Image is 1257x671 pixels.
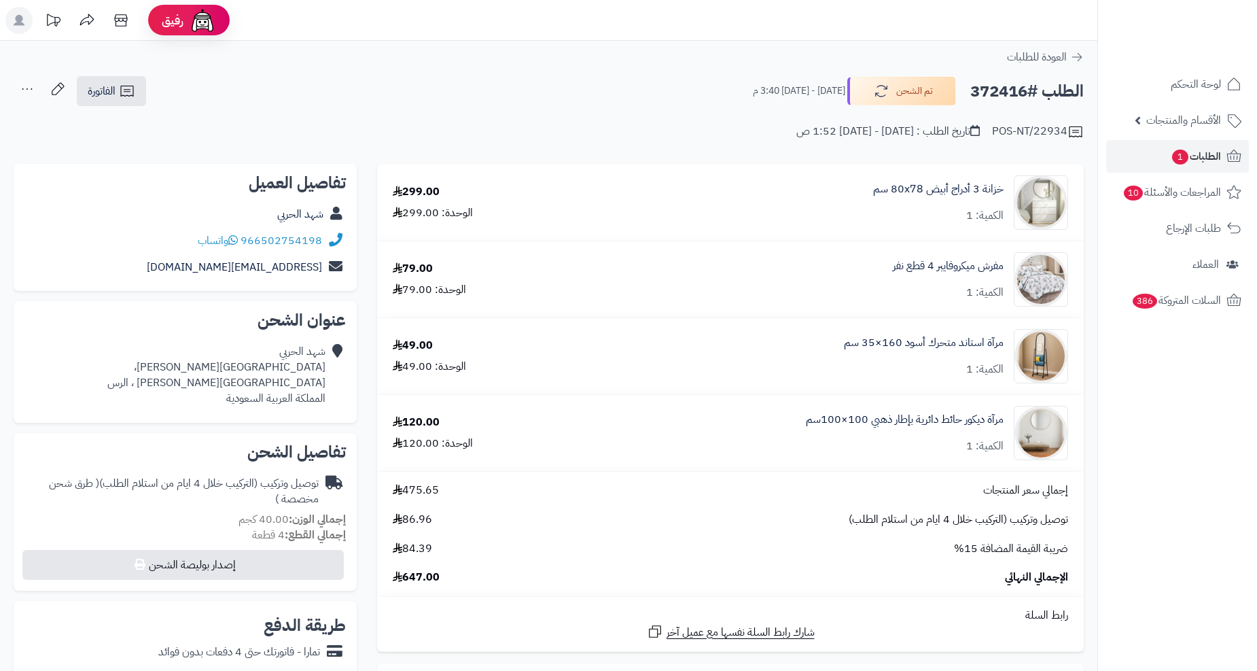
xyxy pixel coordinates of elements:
[289,511,346,528] strong: إجمالي الوزن:
[1014,175,1067,230] img: 1747726412-1722524118422-1707225732053-1702539019812-884456456456-90x90.jpg
[753,84,845,98] small: [DATE] - [DATE] 3:40 م
[77,76,146,106] a: الفاتورة
[992,124,1084,140] div: POS-NT/22934
[24,476,319,507] div: توصيل وتركيب (التركيب خلال 4 ايام من استلام الطلب)
[158,644,320,660] div: تمارا - فاتورتك حتى 4 دفعات بدون فوائد
[189,7,216,34] img: ai-face.png
[1106,176,1249,209] a: المراجعات والأسئلة10
[873,182,1004,197] a: خزانة 3 أدراج أبيض ‎80x78 سم‏
[49,475,319,507] span: ( طرق شحن مخصصة )
[393,184,440,200] div: 299.00
[1106,68,1249,101] a: لوحة التحكم
[1007,49,1084,65] a: العودة للطلبات
[264,617,346,634] h2: طريقة الدفع
[966,362,1004,377] div: الكمية: 1
[1005,570,1068,585] span: الإجمالي النهائي
[1122,183,1221,202] span: المراجعات والأسئلة
[285,527,346,543] strong: إجمالي القطع:
[393,483,439,498] span: 475.65
[393,261,433,277] div: 79.00
[983,483,1068,498] span: إجمالي سعر المنتجات
[844,335,1004,351] a: مرآة استاند متحرك أسود 160×35 سم
[647,623,815,640] a: شارك رابط السلة نفسها مع عميل آخر
[147,259,322,275] a: [EMAIL_ADDRESS][DOMAIN_NAME]
[393,512,432,528] span: 86.96
[1106,248,1249,281] a: العملاء
[796,124,980,139] div: تاريخ الطلب : [DATE] - [DATE] 1:52 ص
[847,77,956,105] button: تم الشحن
[393,436,473,451] div: الوحدة: 120.00
[1106,140,1249,173] a: الطلبات1
[238,511,346,528] small: 40.00 كجم
[24,175,346,191] h2: تفاصيل العميل
[107,344,325,406] div: شهد الحربي [GEOGRAPHIC_DATA][PERSON_NAME]، [GEOGRAPHIC_DATA][PERSON_NAME] ، الرس المملكة العربية ...
[24,312,346,328] h2: عنوان الشحن
[1171,147,1221,166] span: الطلبات
[954,541,1068,557] span: ضريبة القيمة المضافة 15%
[970,78,1084,105] h2: الطلب #372416
[1192,255,1219,274] span: العملاء
[383,608,1078,623] div: رابط السلة
[241,233,322,249] a: 966502754198
[1172,150,1188,165] span: 1
[162,12,183,29] span: رفيق
[1133,294,1157,309] span: 386
[849,512,1068,528] span: توصيل وتركيب (التركيب خلال 4 ايام من استلام الطلب)
[1166,219,1221,238] span: طلبات الإرجاع
[393,541,432,557] span: 84.39
[1171,75,1221,94] span: لوحة التحكم
[393,338,433,354] div: 49.00
[393,205,473,221] div: الوحدة: 299.00
[1165,38,1244,67] img: logo-2.png
[24,444,346,460] h2: تفاصيل الشحن
[252,527,346,543] small: 4 قطعة
[1124,186,1143,201] span: 10
[893,258,1004,274] a: مفرش ميكروفايبر 4 قطع نفر
[1007,49,1067,65] span: العودة للطلبات
[1106,212,1249,245] a: طلبات الإرجاع
[1131,291,1221,310] span: السلات المتروكة
[393,570,440,585] span: 647.00
[88,83,116,99] span: الفاتورة
[667,625,815,640] span: شارك رابط السلة نفسها مع عميل آخر
[1014,252,1067,307] img: 1752751687-1-90x90.jpg
[1106,284,1249,317] a: السلات المتروكة386
[393,415,440,430] div: 120.00
[1146,111,1221,130] span: الأقسام والمنتجات
[393,359,466,375] div: الوحدة: 49.00
[198,233,238,249] a: واتساب
[1014,329,1067,383] img: 1753188072-1-90x90.jpg
[966,208,1004,224] div: الكمية: 1
[393,282,466,298] div: الوحدة: 79.00
[966,285,1004,300] div: الكمية: 1
[1014,406,1067,460] img: 1753783863-1-90x90.jpg
[806,412,1004,428] a: مرآة ديكور حائط دائرية بإطار ذهبي 100×100سم
[36,7,70,37] a: تحديثات المنصة
[277,206,323,222] a: شهد الحربي
[22,550,344,580] button: إصدار بوليصة الشحن
[966,438,1004,454] div: الكمية: 1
